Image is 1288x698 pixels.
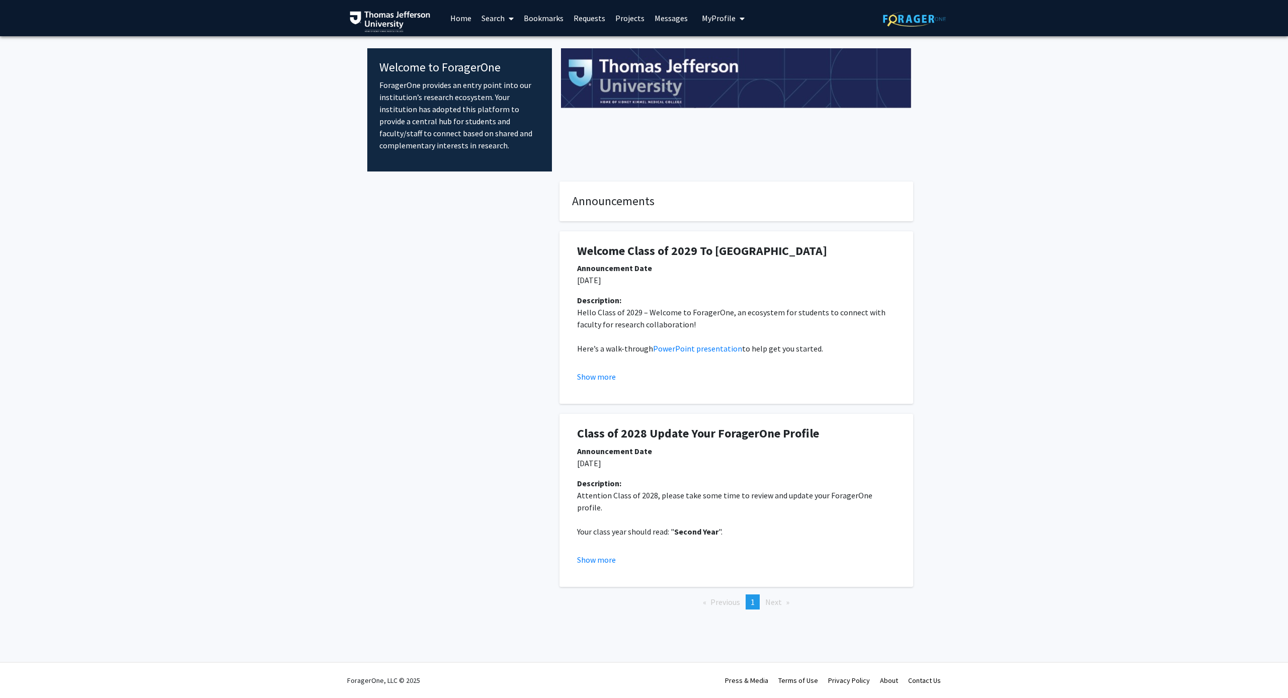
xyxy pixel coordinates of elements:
[674,527,718,537] strong: Second Year
[445,1,476,36] a: Home
[778,676,818,685] a: Terms of Use
[765,597,782,607] span: Next
[561,48,912,109] img: Cover Image
[650,1,693,36] a: Messages
[577,477,896,489] div: Description:
[610,1,650,36] a: Projects
[577,244,896,258] h1: Welcome Class of 2029 To [GEOGRAPHIC_DATA]
[577,294,896,306] div: Description:
[908,676,941,685] a: Contact Us
[350,11,430,32] img: Thomas Jefferson University Logo
[577,445,896,457] div: Announcement Date
[702,13,736,23] span: My Profile
[828,676,870,685] a: Privacy Policy
[577,306,896,330] p: Hello Class of 2029 – Welcome to ForagerOne, an ecosystem for students to connect with faculty fo...
[751,597,755,607] span: 1
[577,426,896,441] h1: Class of 2028 Update Your ForagerOne Profile
[572,194,901,209] h4: Announcements
[710,597,740,607] span: Previous
[653,343,742,354] a: PowerPoint presentation
[577,371,616,383] button: Show more
[569,1,610,36] a: Requests
[577,526,896,538] p: Your class year should read: " ".
[577,457,896,469] p: [DATE]
[725,676,768,685] a: Press & Media
[8,653,43,690] iframe: Chat
[883,11,946,27] img: ForagerOne Logo
[880,676,898,685] a: About
[519,1,569,36] a: Bookmarks
[577,554,616,566] button: Show more
[476,1,519,36] a: Search
[577,342,896,355] p: Here’s a walk-through to help get you started.
[577,489,896,513] p: Attention Class of 2028, please take some time to review and update your ForagerOne profile.
[559,594,913,609] ul: Pagination
[379,79,540,151] p: ForagerOne provides an entry point into our institution’s research ecosystem. Your institution ha...
[577,274,896,286] p: [DATE]
[577,262,896,274] div: Announcement Date
[347,663,420,698] div: ForagerOne, LLC © 2025
[379,60,540,75] h4: Welcome to ForagerOne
